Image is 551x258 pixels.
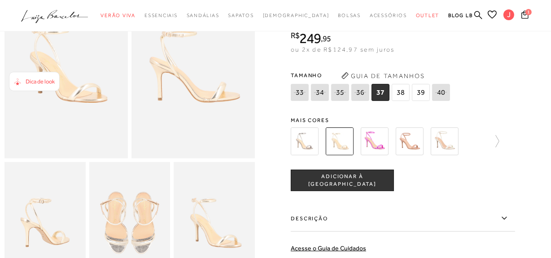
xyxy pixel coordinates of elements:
[392,84,410,101] span: 38
[503,9,514,20] span: J
[291,84,309,101] span: 33
[263,13,329,18] span: [DEMOGRAPHIC_DATA]
[370,13,407,18] span: Acessórios
[291,170,394,191] button: ADICIONAR À [GEOGRAPHIC_DATA]
[499,9,519,23] button: J
[228,13,254,18] span: Sapatos
[291,69,452,82] span: Tamanho
[291,127,319,155] img: SANDÁLIA DE SALTO ALTO FINO EM METALIZADO CHUMBO
[291,46,394,53] span: ou 2x de R$124,97 sem juros
[351,84,369,101] span: 36
[187,13,219,18] span: Sandálias
[291,173,394,188] span: ADICIONAR À [GEOGRAPHIC_DATA]
[291,245,366,252] a: Acesse o Guia de Cuidados
[291,118,515,123] span: Mais cores
[26,78,55,85] span: Dica de look
[338,69,428,83] button: Guia de Tamanhos
[372,84,389,101] span: 37
[525,9,532,15] span: 1
[412,84,430,101] span: 39
[101,13,136,18] span: Verão Viva
[101,7,136,24] a: categoryNavScreenReaderText
[323,34,331,43] span: 95
[416,7,440,24] a: categoryNavScreenReaderText
[291,206,515,232] label: Descrição
[432,84,450,101] span: 40
[448,7,472,24] a: BLOG LB
[396,127,424,155] img: SANDÁLIA DE SALTO ALTO FINO EM VERNIZ BEGE
[370,7,407,24] a: categoryNavScreenReaderText
[338,13,361,18] span: Bolsas
[416,13,440,18] span: Outlet
[321,35,331,43] i: ,
[311,84,329,101] span: 34
[326,127,354,155] img: SANDÁLIA DE SALTO ALTO FINO EM METALIZADO OURO
[291,31,300,39] i: R$
[331,84,349,101] span: 35
[338,7,361,24] a: categoryNavScreenReaderText
[144,13,178,18] span: Essenciais
[228,7,254,24] a: categoryNavScreenReaderText
[361,127,389,155] img: SANDÁLIA DE SALTO ALTO FINO EM METALIZADO ROSA PINK
[144,7,178,24] a: categoryNavScreenReaderText
[448,13,472,18] span: BLOG LB
[300,30,321,46] span: 249
[519,10,531,22] button: 1
[431,127,459,155] img: SANDÁLIA DE SALTO ALTO FINO EM VERNIZ BRANCO GELO
[187,7,219,24] a: categoryNavScreenReaderText
[263,7,329,24] a: noSubCategoriesText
